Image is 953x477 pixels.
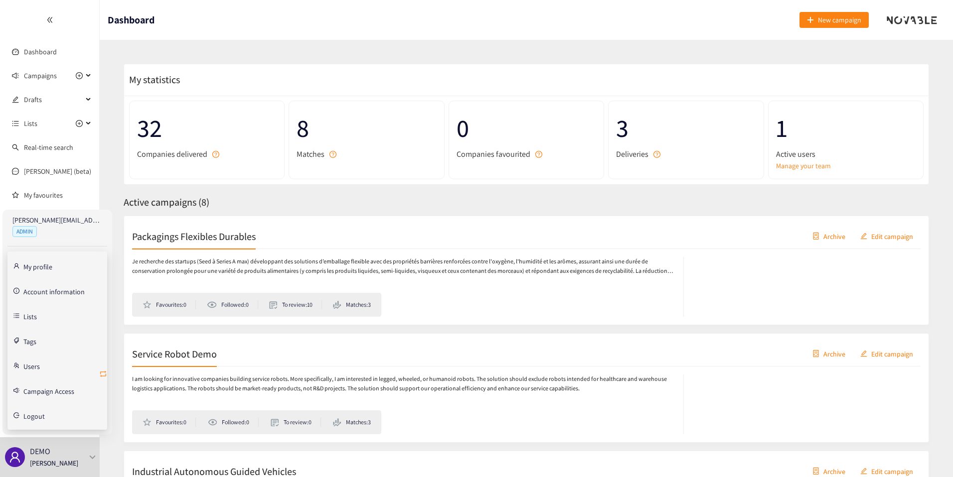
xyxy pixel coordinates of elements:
span: Edit campaign [871,348,913,359]
a: Manage your team [776,160,916,171]
a: Tags [23,336,36,345]
span: 1 [776,109,916,148]
span: sound [12,72,19,79]
h2: Service Robot Demo [132,347,217,360]
a: Service Robot DemocontainerArchiveeditEdit campaignI am looking for innovative companies building... [124,333,929,443]
span: edit [860,350,867,358]
span: Companies delivered [137,148,207,160]
span: Edit campaign [871,231,913,241]
span: unordered-list [12,120,19,127]
li: Favourites: 0 [143,418,196,427]
span: question-circle [329,151,336,158]
span: edit [860,468,867,476]
a: Dashboard [24,47,57,56]
span: Campaigns [24,66,57,86]
a: Packagings Flexibles DurablescontainerArchiveeditEdit campaignJe recherche des startups (Seed à S... [124,216,929,325]
span: New campaign [818,14,861,25]
li: Matches: 3 [333,418,371,427]
button: containerArchive [805,346,853,361]
span: Active users [776,148,815,160]
span: Matches [297,148,324,160]
li: Favourites: 0 [143,300,196,309]
span: Deliveries [616,148,648,160]
span: edit [12,96,19,103]
li: Matches: 3 [333,300,371,309]
iframe: Chat Widget [903,429,953,477]
h2: Packagings Flexibles Durables [132,229,256,243]
button: editEdit campaign [853,228,921,244]
a: My favourites [24,185,92,205]
span: Lists [24,114,37,133]
span: double-left [46,16,53,23]
button: retweet [99,366,107,382]
a: Account information [23,286,85,295]
span: 8 [297,109,436,148]
span: plus-circle [76,120,83,127]
li: Followed: 0 [208,418,259,427]
li: Followed: 0 [207,300,258,309]
a: Campaign Access [23,386,74,395]
p: DEMO [30,445,50,458]
span: My statistics [124,73,180,86]
a: My profile [23,261,52,270]
span: retweet [99,370,107,379]
span: edit [860,233,867,240]
p: I am looking for innovative companies building service robots. More specifically, I am interested... [132,374,673,393]
span: 3 [616,109,756,148]
span: Drafts [24,90,83,110]
span: Archive [823,231,845,241]
span: question-circle [212,151,219,158]
span: 32 [137,109,277,148]
span: question-circle [653,151,660,158]
span: plus [807,16,814,24]
span: question-circle [535,151,542,158]
a: Real-time search [24,143,73,152]
span: Companies favourited [457,148,530,160]
span: Archive [823,348,845,359]
div: Widget de chat [903,429,953,477]
a: Lists [23,311,37,320]
span: logout [13,412,19,418]
button: plusNew campaign [799,12,869,28]
span: Archive [823,466,845,477]
span: container [812,468,819,476]
span: ADMIN [12,226,37,237]
span: plus-circle [76,72,83,79]
li: To review: 0 [271,418,321,427]
a: Users [23,361,40,370]
p: [PERSON_NAME] [30,458,78,469]
span: container [812,233,819,240]
span: Edit campaign [871,466,913,477]
a: [PERSON_NAME] (beta) [24,167,91,176]
button: containerArchive [805,228,853,244]
p: [PERSON_NAME][EMAIL_ADDRESS][PERSON_NAME][DOMAIN_NAME] [12,215,102,226]
span: user [9,451,21,463]
li: To review: 10 [269,300,322,309]
span: Active campaigns ( 8 ) [124,196,209,209]
span: 0 [457,109,596,148]
span: container [812,350,819,358]
span: Logout [23,413,45,420]
p: Je recherche des startups (Seed à Series A max) développant des solutions d’emballage flexible av... [132,257,673,276]
button: editEdit campaign [853,346,921,361]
